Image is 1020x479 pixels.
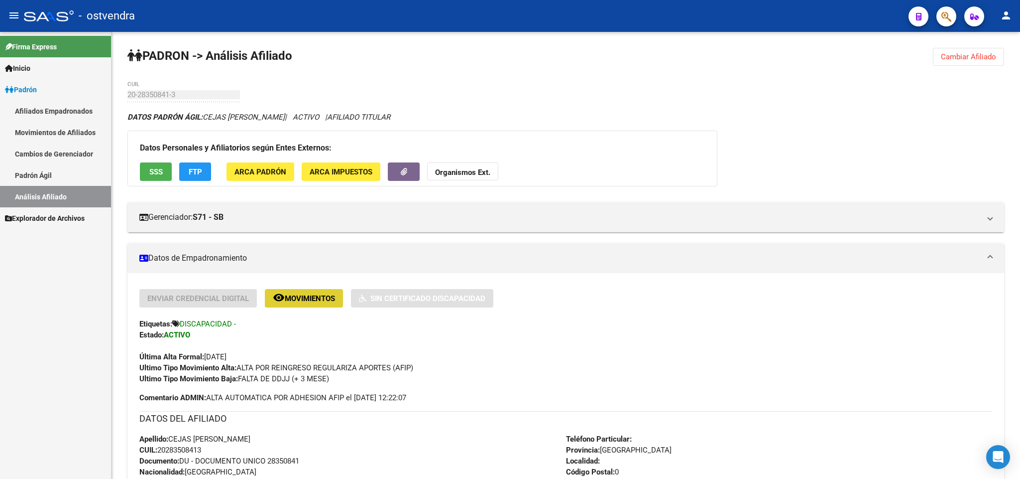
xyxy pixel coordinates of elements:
span: Enviar Credencial Digital [147,294,249,303]
mat-icon: person [1000,9,1012,21]
button: SSS [140,162,172,181]
button: FTP [179,162,211,181]
h3: DATOS DEL AFILIADO [139,412,992,426]
button: Movimientos [265,289,343,308]
button: ARCA Padrón [227,162,294,181]
span: Cambiar Afiliado [941,52,996,61]
strong: Nacionalidad: [139,468,185,477]
span: ALTA POR REINGRESO REGULARIZA APORTES (AFIP) [139,363,413,372]
strong: ACTIVO [164,330,190,339]
strong: Ultimo Tipo Movimiento Alta: [139,363,236,372]
span: AFILIADO TITULAR [327,113,390,122]
span: FTP [189,167,202,176]
span: 0 [566,468,619,477]
span: SSS [149,167,163,176]
span: FALTA DE DDJJ (+ 3 MESE) [139,374,329,383]
button: Enviar Credencial Digital [139,289,257,308]
span: ALTA AUTOMATICA POR ADHESION AFIP el [DATE] 12:22:07 [139,392,406,403]
strong: Ultimo Tipo Movimiento Baja: [139,374,238,383]
span: [GEOGRAPHIC_DATA] [566,446,672,455]
mat-icon: menu [8,9,20,21]
button: Organismos Ext. [427,162,498,181]
span: ARCA Impuestos [310,167,372,176]
span: DISCAPACIDAD - [180,319,236,328]
span: Padrón [5,84,37,95]
strong: Provincia: [566,446,600,455]
strong: Última Alta Formal: [139,352,204,361]
button: Sin Certificado Discapacidad [351,289,493,308]
span: Inicio [5,63,30,74]
strong: Apellido: [139,435,168,444]
span: [DATE] [139,352,227,361]
mat-icon: remove_red_eye [273,292,285,304]
strong: DATOS PADRÓN ÁGIL: [127,113,203,122]
span: Sin Certificado Discapacidad [370,294,485,303]
strong: Localidad: [566,457,600,466]
button: Cambiar Afiliado [933,48,1004,66]
strong: Etiquetas: [139,319,172,328]
div: Open Intercom Messenger [986,445,1010,469]
strong: Comentario ADMIN: [139,393,206,402]
span: 20283508413 [139,446,201,455]
span: Movimientos [285,294,335,303]
span: ARCA Padrón [234,167,286,176]
strong: Estado: [139,330,164,339]
mat-panel-title: Gerenciador: [139,212,980,223]
strong: PADRON -> Análisis Afiliado [127,49,292,63]
span: - ostvendra [79,5,135,27]
i: | ACTIVO | [127,113,390,122]
strong: CUIL: [139,446,157,455]
mat-expansion-panel-header: Datos de Empadronamiento [127,243,1004,273]
span: Firma Express [5,41,57,52]
button: ARCA Impuestos [302,162,380,181]
span: [GEOGRAPHIC_DATA] [139,468,256,477]
strong: Documento: [139,457,179,466]
strong: Código Postal: [566,468,615,477]
h3: Datos Personales y Afiliatorios según Entes Externos: [140,141,705,155]
mat-expansion-panel-header: Gerenciador:S71 - SB [127,202,1004,232]
span: CEJAS [PERSON_NAME] [127,113,285,122]
strong: Teléfono Particular: [566,435,632,444]
span: Explorador de Archivos [5,213,85,224]
span: CEJAS [PERSON_NAME] [139,435,250,444]
mat-panel-title: Datos de Empadronamiento [139,253,980,264]
strong: S71 - SB [193,212,224,223]
span: DU - DOCUMENTO UNICO 28350841 [139,457,299,466]
strong: Organismos Ext. [435,168,490,177]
